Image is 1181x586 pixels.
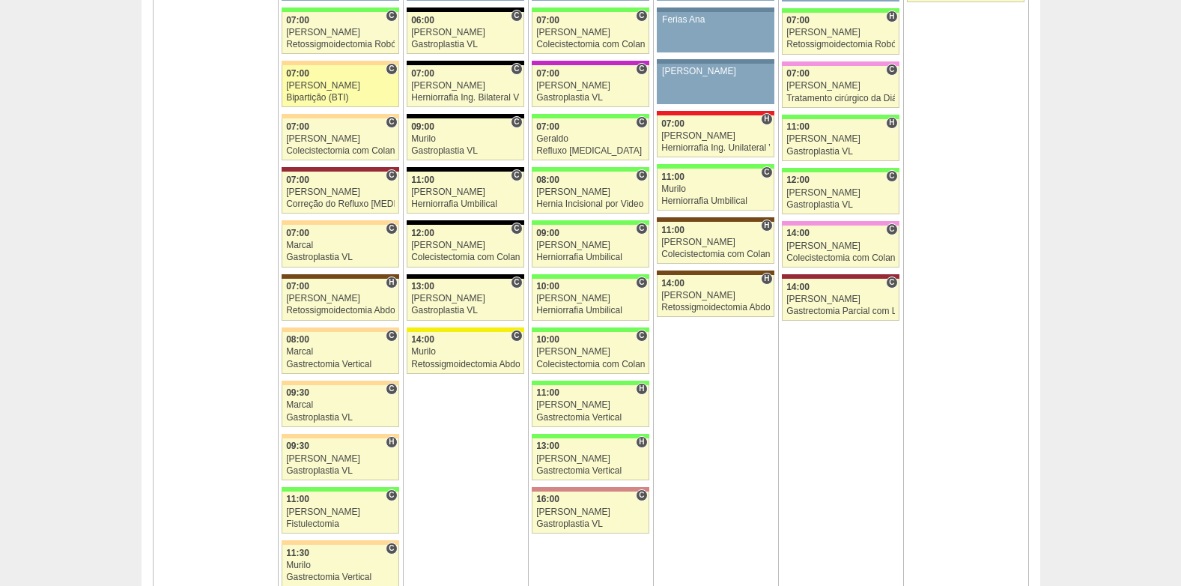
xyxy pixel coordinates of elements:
[886,170,897,182] span: Consultório
[407,114,523,118] div: Key: Blanc
[536,334,559,345] span: 10:00
[286,294,395,303] div: [PERSON_NAME]
[536,121,559,132] span: 07:00
[286,494,309,504] span: 11:00
[407,7,523,12] div: Key: Blanc
[662,15,769,25] div: Ferias Ana
[532,114,649,118] div: Key: Brasil
[786,200,895,210] div: Gastroplastia VL
[286,334,309,345] span: 08:00
[282,61,398,65] div: Key: Bartira
[286,81,395,91] div: [PERSON_NAME]
[411,334,434,345] span: 14:00
[657,164,774,169] div: Key: Brasil
[786,40,895,49] div: Retossigmoidectomia Robótica
[386,489,397,501] span: Consultório
[536,68,559,79] span: 07:00
[536,15,559,25] span: 07:00
[532,385,649,427] a: H 11:00 [PERSON_NAME] Gastrectomia Vertical
[761,166,772,178] span: Consultório
[286,199,395,209] div: Correção do Refluxo [MEDICAL_DATA] esofágico Robótico
[407,118,523,160] a: C 09:00 Murilo Gastroplastia VL
[411,360,520,369] div: Retossigmoidectomia Abdominal VL
[286,187,395,197] div: [PERSON_NAME]
[286,281,309,292] span: 07:00
[282,7,398,12] div: Key: Brasil
[536,519,645,529] div: Gastroplastia VL
[761,220,772,232] span: Hospital
[536,400,645,410] div: [PERSON_NAME]
[782,221,899,226] div: Key: Albert Einstein
[286,134,395,144] div: [PERSON_NAME]
[282,327,398,332] div: Key: Bartira
[282,225,398,267] a: C 07:00 Marcal Gastroplastia VL
[786,306,895,316] div: Gastrectomia Parcial com Linfadenectomia
[536,93,645,103] div: Gastroplastia VL
[286,548,309,558] span: 11:30
[536,454,645,464] div: [PERSON_NAME]
[782,66,899,108] a: C 07:00 [PERSON_NAME] Tratamento cirúrgico da Diástase do reto abdomem
[532,279,649,321] a: C 10:00 [PERSON_NAME] Herniorrafia Umbilical
[407,327,523,332] div: Key: Santa Rita
[411,253,520,262] div: Colecistectomia com Colangiografia VL
[286,175,309,185] span: 07:00
[532,327,649,332] div: Key: Brasil
[282,492,398,534] a: C 11:00 [PERSON_NAME] Fistulectomia
[411,93,520,103] div: Herniorrafia Ing. Bilateral VL
[282,274,398,279] div: Key: Santa Joana
[782,61,899,66] div: Key: Albert Einstein
[386,223,397,235] span: Consultório
[511,223,522,235] span: Consultório
[657,115,774,157] a: H 07:00 [PERSON_NAME] Herniorrafia Ing. Unilateral VL
[661,172,684,182] span: 11:00
[532,487,649,492] div: Key: Santa Helena
[782,168,899,172] div: Key: Brasil
[511,169,522,181] span: Consultório
[657,111,774,115] div: Key: Assunção
[636,10,647,22] span: Consultório
[511,330,522,342] span: Consultório
[532,274,649,279] div: Key: Brasil
[411,28,520,37] div: [PERSON_NAME]
[786,68,810,79] span: 07:00
[786,28,895,37] div: [PERSON_NAME]
[511,277,522,289] span: Consultório
[636,383,647,395] span: Hospital
[786,175,810,185] span: 12:00
[411,187,520,197] div: [PERSON_NAME]
[386,543,397,555] span: Consultório
[636,277,647,289] span: Consultório
[532,434,649,438] div: Key: Brasil
[536,175,559,185] span: 08:00
[282,118,398,160] a: C 07:00 [PERSON_NAME] Colecistectomia com Colangiografia VL
[786,81,895,91] div: [PERSON_NAME]
[286,441,309,451] span: 09:30
[536,387,559,398] span: 11:00
[536,199,645,209] div: Hernia Incisional por Video
[411,199,520,209] div: Herniorrafia Umbilical
[661,184,770,194] div: Murilo
[407,61,523,65] div: Key: Blanc
[536,134,645,144] div: Geraldo
[411,146,520,156] div: Gastroplastia VL
[786,282,810,292] span: 14:00
[411,15,434,25] span: 06:00
[286,253,395,262] div: Gastroplastia VL
[511,10,522,22] span: Consultório
[286,347,395,357] div: Marcal
[286,228,309,238] span: 07:00
[407,332,523,374] a: C 14:00 Murilo Retossigmoidectomia Abdominal VL
[386,116,397,128] span: Consultório
[286,413,395,423] div: Gastroplastia VL
[536,81,645,91] div: [PERSON_NAME]
[411,68,434,79] span: 07:00
[886,277,897,289] span: Consultório
[786,294,895,304] div: [PERSON_NAME]
[782,115,899,119] div: Key: Brasil
[657,222,774,264] a: H 11:00 [PERSON_NAME] Colecistectomia com Colangiografia VL
[532,381,649,385] div: Key: Brasil
[786,147,895,157] div: Gastroplastia VL
[786,253,895,263] div: Colecistectomia com Colangiografia VL
[536,28,645,37] div: [PERSON_NAME]
[286,40,395,49] div: Retossigmoidectomia Robótica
